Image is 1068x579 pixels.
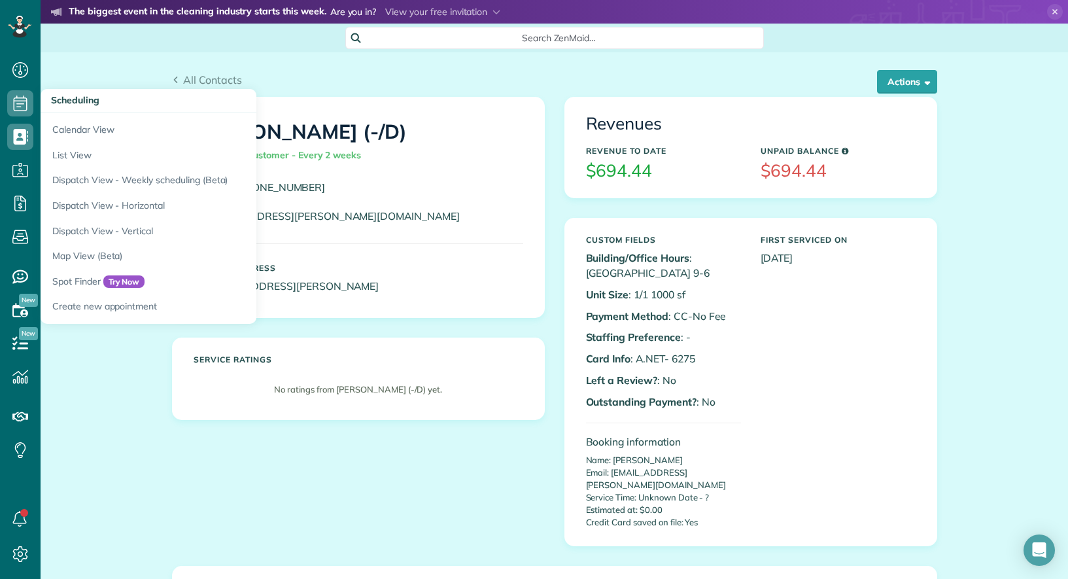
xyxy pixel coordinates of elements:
[194,264,523,272] h5: Service Address
[19,327,38,340] span: New
[194,355,523,364] h5: Service ratings
[586,147,741,155] h5: Revenue to Date
[586,251,689,264] b: Building/Office Hours
[194,144,367,167] span: Recurring Customer - Every 2 weeks
[761,162,916,181] h3: $694.44
[172,72,243,88] a: All Contacts
[586,309,668,323] b: Payment Method
[586,162,741,181] h3: $694.44
[103,275,145,289] span: Try Now
[586,395,697,408] b: Outstanding Payment?
[586,309,741,324] p: : CC-No Fee
[586,374,657,387] b: Left a Review?
[761,251,916,266] p: [DATE]
[194,121,523,167] h1: [PERSON_NAME] (-/D)
[194,279,392,292] a: [STREET_ADDRESS][PERSON_NAME]
[586,114,916,133] h3: Revenues
[41,269,368,294] a: Spot FinderTry Now
[51,22,575,39] li: The world’s leading virtual event for cleaning business owners.
[586,236,741,244] h5: Custom Fields
[586,330,681,343] b: Staffing Preference
[41,167,368,193] a: Dispatch View - Weekly scheduling (Beta)
[194,209,472,222] a: [EMAIL_ADDRESS][PERSON_NAME][DOMAIN_NAME]
[877,70,937,94] button: Actions
[41,113,368,143] a: Calendar View
[330,5,377,20] span: Are you in?
[1024,535,1055,566] div: Open Intercom Messenger
[586,251,741,281] p: : [GEOGRAPHIC_DATA] 9-6
[51,94,99,106] span: Scheduling
[41,193,368,219] a: Dispatch View - Horizontal
[69,5,326,20] strong: The biggest event in the cleaning industry starts this week.
[586,352,631,365] b: Card Info
[761,147,916,155] h5: Unpaid Balance
[41,219,368,244] a: Dispatch View - Vertical
[200,383,517,396] p: No ratings from [PERSON_NAME] (-/D) yet.
[586,287,741,302] p: : 1/1 1000 sf
[183,73,242,86] span: All Contacts
[586,288,629,301] b: Unit Size
[586,454,741,529] p: Name: [PERSON_NAME] Email: [EMAIL_ADDRESS][PERSON_NAME][DOMAIN_NAME] Service Time: Unknown Date -...
[586,436,741,447] h4: Booking information
[41,294,368,324] a: Create new appointment
[586,395,741,410] p: : No
[41,243,368,269] a: Map View (Beta)
[194,181,326,194] a: Mobile[PHONE_NUMBER]
[586,330,741,345] p: : -
[41,143,368,168] a: List View
[586,373,741,388] p: : No
[19,294,38,307] span: New
[761,236,916,244] h5: First Serviced On
[586,351,741,366] p: : A.NET- 6275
